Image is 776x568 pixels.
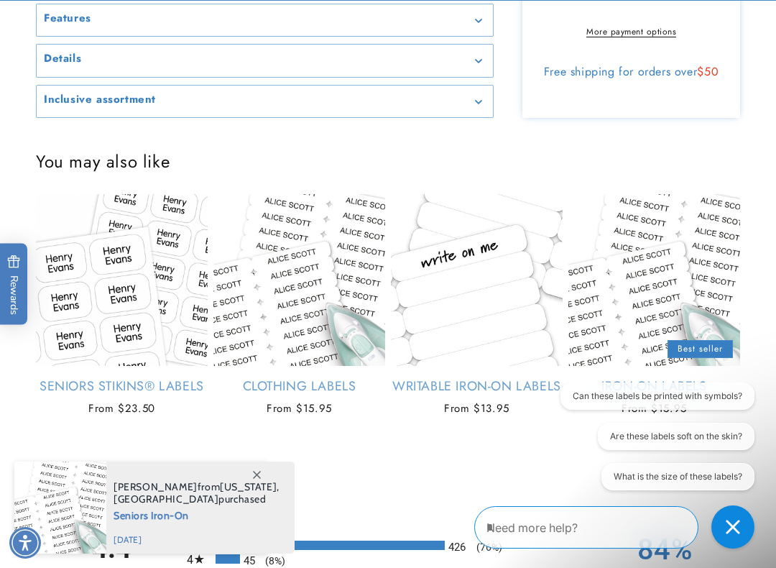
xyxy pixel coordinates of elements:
[474,500,762,554] iframe: Gorgias Floating Chat
[114,481,280,505] span: from , purchased
[220,480,277,493] span: [US_STATE]
[114,505,280,523] span: Seniors Iron-On
[9,527,41,559] div: Accessibility Menu
[697,63,704,80] span: $
[187,553,205,567] span: 4
[391,378,563,395] a: Writable Iron-On Labels
[36,150,740,173] h2: You may also like
[37,4,493,36] summary: Features
[213,378,385,395] a: Clothing Labels
[187,554,589,564] li: 45 4-star reviews, 8% of total reviews
[114,493,218,505] span: [GEOGRAPHIC_DATA]
[114,533,280,546] span: [DATE]
[7,255,21,315] span: Rewards
[43,536,180,562] span: 4.4
[37,45,493,77] summary: Details
[44,11,91,25] h2: Features
[258,555,285,567] span: (8%)
[44,52,81,66] h2: Details
[535,25,728,38] a: More payment options
[448,541,466,554] span: 426
[568,378,740,395] a: Iron-On Labels
[44,92,156,106] h2: Inclusive assortment
[244,554,255,567] span: 45
[535,65,728,79] div: Free shipping for orders over
[540,383,762,503] iframe: Gorgias live chat conversation starters
[36,378,208,395] a: Seniors Stikins® Labels
[187,541,589,550] li: 426 5-star reviews, 76% of total reviews
[704,63,719,80] span: 50
[469,541,502,553] span: (76%)
[114,480,198,493] span: [PERSON_NAME]
[37,85,493,117] summary: Inclusive assortment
